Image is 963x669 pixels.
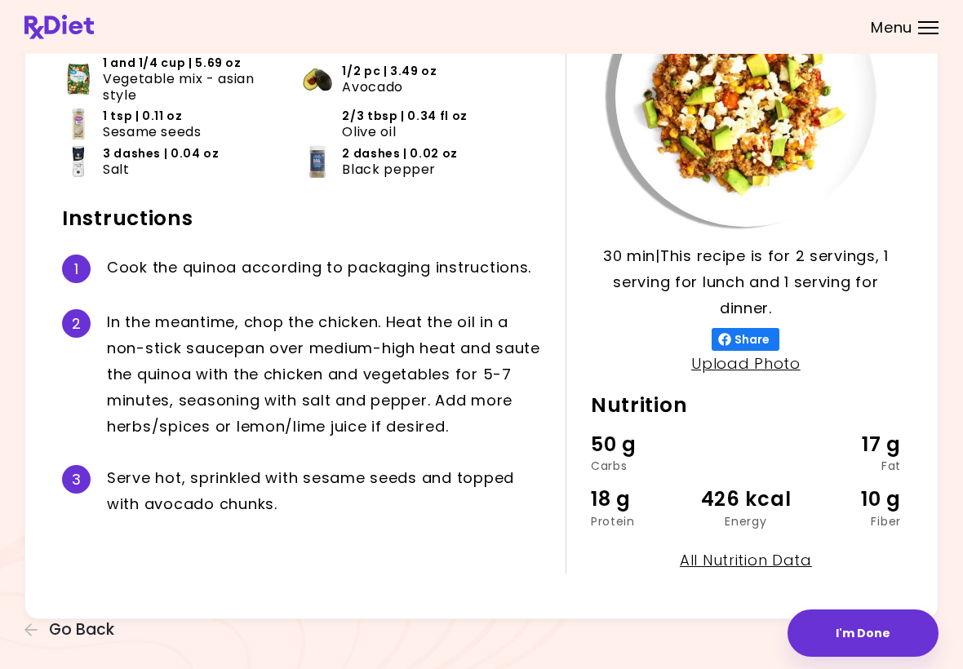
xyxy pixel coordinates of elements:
span: Olive oil [342,124,396,140]
span: Salt [103,162,130,177]
span: Vegetable mix - asian style [103,71,277,102]
span: Menu [871,20,912,35]
div: 426 kcal [695,484,798,515]
div: 1 [62,255,91,283]
div: Fat [797,460,901,472]
a: Upload Photo [691,353,801,374]
p: 30 min | This recipe is for 2 servings, 1 serving for lunch and 1 serving for dinner. [591,243,901,321]
div: 50 g [591,429,695,460]
span: Black pepper [342,162,436,177]
div: 3 [62,465,91,494]
img: RxDiet [24,15,94,39]
span: 1 tsp | 0.11 oz [103,109,183,124]
span: Avocado [342,79,402,95]
span: Share [731,333,773,346]
button: Go Back [24,621,122,639]
span: 1/2 pc | 3.49 oz [342,64,437,79]
div: 18 g [591,484,695,515]
span: 3 dashes | 0.04 oz [103,146,220,162]
div: Fiber [797,516,901,527]
span: Go Back [49,621,114,639]
div: I n t h e m e a n t i m e , c h o p t h e c h i c k e n . H e a t t h e o i l i n a n o n - s t i... [107,309,541,439]
a: All Nutrition Data [680,550,812,570]
span: 2/3 tbsp | 0.34 fl oz [342,109,467,124]
button: I'm Done [788,609,939,657]
div: 2 [62,309,91,338]
div: C o o k t h e q u i n o a a c c o r d i n g t o p a c k a g i n g i n s t r u c t i o n s . [107,255,541,283]
button: Share [712,328,779,351]
div: Carbs [591,460,695,472]
h2: Instructions [62,206,541,232]
div: S e r v e h o t , s p r i n k l e d w i t h s e s a m e s e e d s a n d t o p p e d w i t h a v o... [107,465,541,517]
h2: Nutrition [591,392,901,419]
div: 10 g [797,484,901,515]
div: Energy [695,516,798,527]
div: Protein [591,516,695,527]
span: 1 and 1/4 cup | 5.69 oz [103,55,242,71]
span: 2 dashes | 0.02 oz [342,146,458,162]
span: Sesame seeds [103,124,202,140]
div: 17 g [797,429,901,460]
